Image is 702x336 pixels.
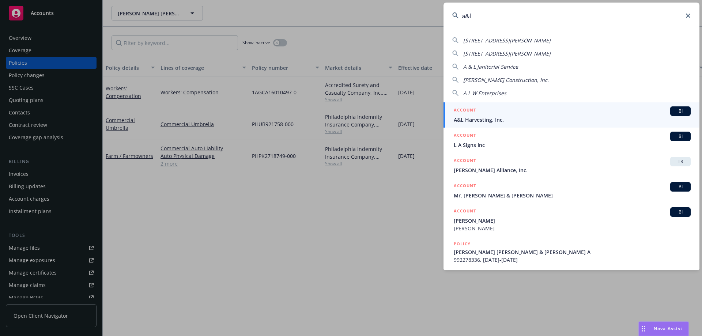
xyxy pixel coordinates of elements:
[463,37,551,44] span: [STREET_ADDRESS][PERSON_NAME]
[673,158,688,165] span: TR
[454,116,691,124] span: A&L Harvesting, Inc.
[444,178,699,203] a: ACCOUNTBIMr. [PERSON_NAME] & [PERSON_NAME]
[444,128,699,153] a: ACCOUNTBIL A Signs Inc
[454,207,476,216] h5: ACCOUNT
[454,157,476,166] h5: ACCOUNT
[454,248,691,256] span: [PERSON_NAME] [PERSON_NAME] & [PERSON_NAME] A
[673,209,688,215] span: BI
[444,236,699,268] a: POLICY[PERSON_NAME] [PERSON_NAME] & [PERSON_NAME] A992278336, [DATE]-[DATE]
[444,102,699,128] a: ACCOUNTBIA&L Harvesting, Inc.
[454,132,476,140] h5: ACCOUNT
[638,321,689,336] button: Nova Assist
[454,106,476,115] h5: ACCOUNT
[454,224,691,232] span: [PERSON_NAME]
[463,50,551,57] span: [STREET_ADDRESS][PERSON_NAME]
[454,256,691,264] span: 992278336, [DATE]-[DATE]
[654,325,683,332] span: Nova Assist
[463,90,506,97] span: A L W Enterprises
[463,76,549,83] span: [PERSON_NAME] Construction, Inc.
[454,166,691,174] span: [PERSON_NAME] Alliance, Inc.
[673,133,688,140] span: BI
[454,192,691,199] span: Mr. [PERSON_NAME] & [PERSON_NAME]
[444,3,699,29] input: Search...
[444,203,699,236] a: ACCOUNTBI[PERSON_NAME][PERSON_NAME]
[444,153,699,178] a: ACCOUNTTR[PERSON_NAME] Alliance, Inc.
[454,217,691,224] span: [PERSON_NAME]
[454,141,691,149] span: L A Signs Inc
[673,184,688,190] span: BI
[673,108,688,114] span: BI
[454,182,476,191] h5: ACCOUNT
[639,322,648,336] div: Drag to move
[463,63,518,70] span: A & L Janitorial Service
[454,240,471,248] h5: POLICY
